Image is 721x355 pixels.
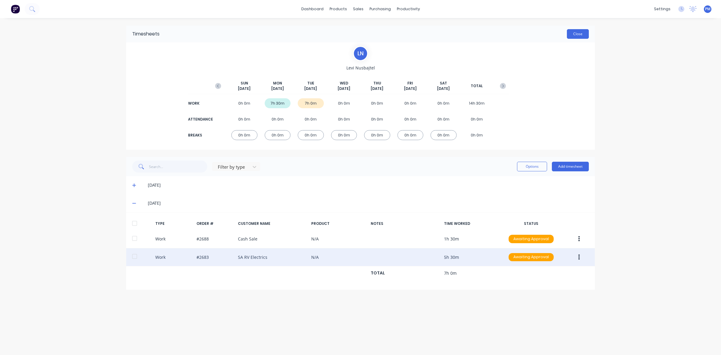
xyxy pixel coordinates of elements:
div: 0h 0m [364,98,390,108]
div: Awaiting Approval [509,235,554,243]
div: products [327,5,350,14]
div: 0h 0m [298,114,324,124]
div: 0h 0m [430,98,457,108]
div: ORDER # [196,221,233,226]
div: NOTES [371,221,439,226]
span: SAT [440,81,447,86]
span: TUE [307,81,314,86]
div: 0h 0m [265,114,291,124]
img: Factory [11,5,20,14]
div: STATUS [504,221,558,226]
div: TIME WORKED [444,221,499,226]
div: WORK [188,101,212,106]
div: PRODUCT [311,221,366,226]
div: 0h 0m [265,130,291,140]
div: 0h 0m [231,98,257,108]
div: sales [350,5,367,14]
span: [DATE] [271,86,284,91]
input: Search... [149,161,208,173]
div: productivity [394,5,423,14]
div: 7h 30m [265,98,291,108]
div: TYPE [155,221,192,226]
span: [DATE] [238,86,251,91]
span: [DATE] [371,86,383,91]
button: Options [517,162,547,171]
div: purchasing [367,5,394,14]
div: CUSTOMER NAME [238,221,306,226]
span: WED [340,81,348,86]
div: 0h 0m [364,114,390,124]
div: 0h 0m [231,130,257,140]
div: 0h 0m [331,114,357,124]
span: Levi Nusbajtel [346,65,375,71]
span: TOTAL [471,83,483,89]
div: 0h 0m [430,130,457,140]
span: [DATE] [437,86,450,91]
div: 0h 0m [464,114,490,124]
span: FRI [407,81,413,86]
span: THU [373,81,381,86]
div: 0h 0m [331,98,357,108]
div: [DATE] [148,200,589,207]
a: dashboard [298,5,327,14]
div: Awaiting Approval [509,253,554,262]
span: [DATE] [304,86,317,91]
div: Timesheets [132,30,160,38]
div: 0h 0m [364,130,390,140]
div: 0h 0m [397,98,424,108]
div: [DATE] [148,182,589,188]
div: 14h 30m [464,98,490,108]
div: 7h 0m [298,98,324,108]
div: L N [353,46,368,61]
button: Close [567,29,589,39]
span: PM [705,6,710,12]
div: settings [651,5,674,14]
span: [DATE] [404,86,417,91]
span: SUN [241,81,248,86]
span: MON [273,81,282,86]
div: 0h 0m [331,130,357,140]
div: 0h 0m [397,114,424,124]
button: Add timesheet [552,162,589,171]
div: 0h 0m [430,114,457,124]
div: 0h 0m [298,130,324,140]
div: BREAKS [188,133,212,138]
div: 0h 0m [464,130,490,140]
div: ATTENDANCE [188,117,212,122]
div: 0h 0m [231,114,257,124]
span: [DATE] [338,86,350,91]
div: 0h 0m [397,130,424,140]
